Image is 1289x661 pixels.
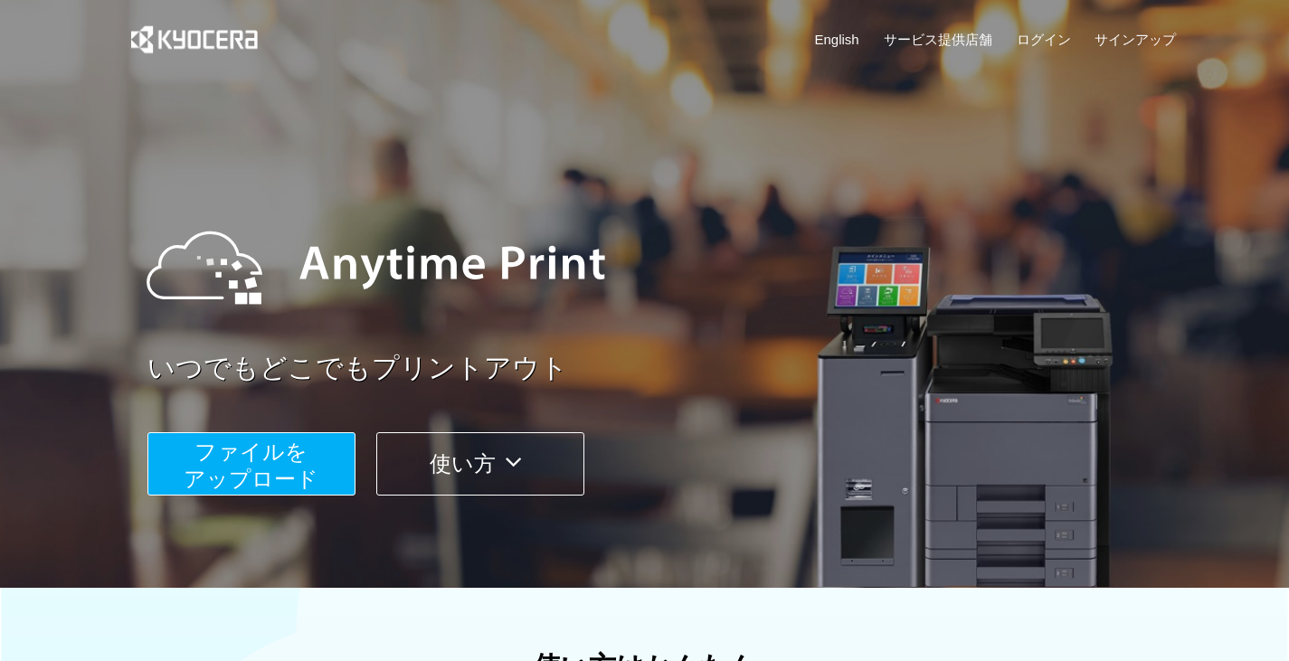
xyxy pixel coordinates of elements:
[884,30,992,49] a: サービス提供店舗
[147,432,355,496] button: ファイルを​​アップロード
[184,439,318,491] span: ファイルを ​​アップロード
[376,432,584,496] button: 使い方
[815,30,859,49] a: English
[1095,30,1176,49] a: サインアップ
[147,349,1188,388] a: いつでもどこでもプリントアウト
[1017,30,1071,49] a: ログイン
